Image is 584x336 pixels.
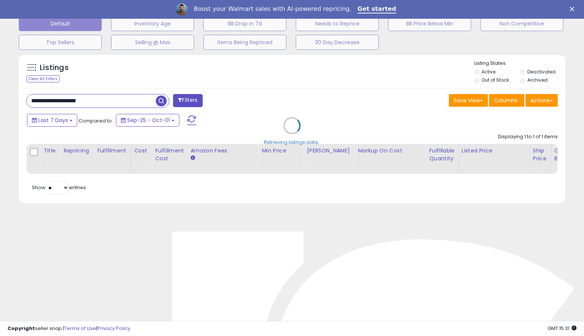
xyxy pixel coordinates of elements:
div: Boost your Walmart sales with AI-powered repricing. [194,5,351,13]
button: Items Being Repriced [203,35,286,50]
div: Retrieving listings data.. [264,139,320,145]
a: Get started [358,5,396,13]
button: Default [19,16,102,31]
button: Inventory Age [111,16,194,31]
div: Close [570,7,577,11]
button: BB Price Below Min [388,16,471,31]
button: 30 Day Decrease [296,35,379,50]
button: Selling @ Max [111,35,194,50]
button: BB Drop in 7d [203,16,286,31]
button: Top Sellers [19,35,102,50]
button: Needs to Reprice [296,16,379,31]
button: Non Competitive [480,16,563,31]
img: Profile image for Adrian [176,3,188,15]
